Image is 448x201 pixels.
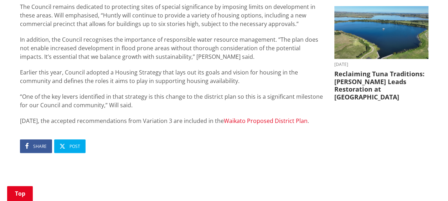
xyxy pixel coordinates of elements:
[20,2,324,28] p: The Council remains dedicated to protecting sites of special significance by imposing limits on d...
[224,117,308,125] a: Waikato Proposed District Plan
[20,139,52,153] a: Share
[334,62,428,67] time: [DATE]
[7,186,33,201] a: Top
[20,117,324,125] p: [DATE], the accepted recommendations from Variation 3 are included in the .
[334,70,428,101] h3: Reclaiming Tuna Traditions: [PERSON_NAME] Leads Restoration at [GEOGRAPHIC_DATA]
[54,139,86,153] a: Post
[33,143,47,149] span: Share
[334,6,428,59] img: Lake Waahi (Lake Puketirini in the foreground)
[415,171,441,197] iframe: Messenger Launcher
[69,143,80,149] span: Post
[20,35,324,61] p: In addition, the Council recognises the importance of responsible water resource management. “The...
[334,6,428,101] a: [DATE] Reclaiming Tuna Traditions: [PERSON_NAME] Leads Restoration at [GEOGRAPHIC_DATA]
[20,92,324,109] p: “One of the key levers identified in that strategy is this change to the district plan so this is...
[20,68,324,85] p: Earlier this year, Council adopted a Housing Strategy that lays out its goals and vision for hous...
